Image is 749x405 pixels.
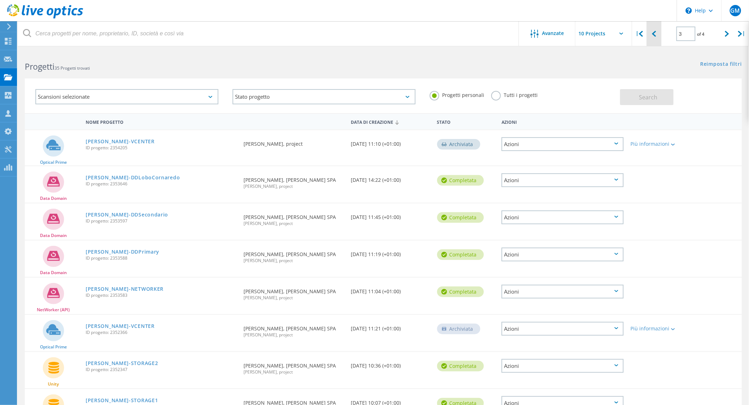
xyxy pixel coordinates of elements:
[348,115,434,128] div: Data di creazione
[240,130,348,154] div: [PERSON_NAME], project
[244,333,344,337] span: [PERSON_NAME], project
[502,359,624,373] div: Azioni
[631,141,681,146] div: Più informazioni
[40,271,67,275] span: Data Domain
[348,315,434,338] div: [DATE] 11:21 (+01:00)
[40,160,67,164] span: Optical Prime
[437,139,480,150] div: Archiviata
[40,233,67,238] span: Data Domain
[620,89,674,105] button: Search
[86,287,164,291] a: [PERSON_NAME]-NETWORKER
[18,21,519,46] input: Cerca progetti per nome, proprietario, ID, società e così via
[731,8,740,13] span: GM
[697,31,705,37] span: of 4
[86,361,158,366] a: [PERSON_NAME]-STORAGE2
[25,61,55,72] b: Progetti
[244,370,344,374] span: [PERSON_NAME], project
[437,212,484,223] div: Completata
[491,91,538,98] label: Tutti i progetti
[240,315,348,344] div: [PERSON_NAME], [PERSON_NAME] SPA
[240,166,348,196] div: [PERSON_NAME], [PERSON_NAME] SPA
[40,345,67,349] span: Optical Prime
[631,326,681,331] div: Più informazioni
[348,203,434,227] div: [DATE] 11:45 (+01:00)
[86,330,236,335] span: ID progetto: 2352366
[348,130,434,154] div: [DATE] 11:10 (+01:00)
[240,352,348,381] div: [PERSON_NAME], [PERSON_NAME] SPA
[48,382,59,386] span: Unity
[348,166,434,190] div: [DATE] 14:22 (+01:00)
[437,324,480,334] div: Archiviata
[244,184,344,189] span: [PERSON_NAME], project
[233,89,416,104] div: Stato progetto
[734,21,749,46] div: |
[502,322,624,336] div: Azioni
[55,65,90,71] span: 35 Progetti trovati
[240,203,348,233] div: [PERSON_NAME], [PERSON_NAME] SPA
[244,296,344,300] span: [PERSON_NAME], project
[502,285,624,299] div: Azioni
[86,219,236,223] span: ID progetto: 2353597
[701,62,742,68] a: Reimposta filtri
[502,248,624,261] div: Azioni
[86,146,236,150] span: ID progetto: 2354205
[437,361,484,371] div: Completata
[86,212,168,217] a: [PERSON_NAME]-DDSecondario
[244,221,344,226] span: [PERSON_NAME], project
[40,196,67,201] span: Data Domain
[86,368,236,372] span: ID progetto: 2352347
[37,308,70,312] span: NetWorker (API)
[502,210,624,224] div: Azioni
[86,256,236,260] span: ID progetto: 2353588
[86,175,180,180] a: [PERSON_NAME]-DDLoboCornaredo
[348,278,434,301] div: [DATE] 11:04 (+01:00)
[498,115,627,128] div: Azioni
[240,278,348,307] div: [PERSON_NAME], [PERSON_NAME] SPA
[437,175,484,186] div: Completata
[502,137,624,151] div: Azioni
[348,352,434,375] div: [DATE] 10:36 (+01:00)
[437,287,484,297] div: Completata
[542,31,564,36] span: Avanzate
[86,293,236,297] span: ID progetto: 2353583
[86,139,155,144] a: [PERSON_NAME]-VCENTER
[35,89,218,104] div: Scansioni selezionate
[686,7,692,14] svg: \n
[86,182,236,186] span: ID progetto: 2353646
[86,324,155,329] a: [PERSON_NAME]-VCENTER
[240,241,348,270] div: [PERSON_NAME], [PERSON_NAME] SPA
[437,249,484,260] div: Completata
[86,398,158,403] a: [PERSON_NAME]-STORAGE1
[86,249,159,254] a: [PERSON_NAME]-DDPrimary
[639,93,657,101] span: Search
[244,259,344,263] span: [PERSON_NAME], project
[348,241,434,264] div: [DATE] 11:19 (+01:00)
[82,115,240,128] div: Nome progetto
[502,173,624,187] div: Azioni
[434,115,498,128] div: Stato
[7,15,83,20] a: Live Optics Dashboard
[430,91,484,98] label: Progetti personali
[632,21,647,46] div: |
